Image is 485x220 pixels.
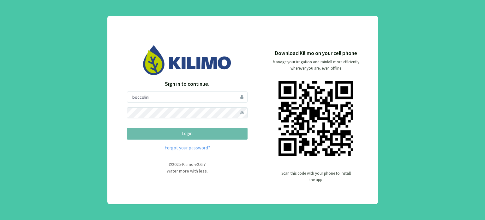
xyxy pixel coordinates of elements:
span: Kilimo [182,161,194,167]
img: Image [143,45,231,75]
p: Download Kilimo on your cell phone [275,49,357,58]
span: Water more with less. [167,168,208,174]
span: © [169,161,172,167]
input: User [127,91,248,103]
button: Login [127,128,248,140]
a: Forgot your password? [127,144,248,152]
span: - [181,161,182,167]
span: 2025 [172,161,181,167]
img: qr code [278,81,353,156]
p: Sign in to continue. [127,80,248,88]
p: Manage your irrigation and rainfall more efficiently wherever you are, even offline [267,59,365,72]
span: v2.6.7 [195,161,206,167]
p: Scan this code with your phone to install the app [281,170,351,183]
p: Login [132,130,242,137]
span: - [194,161,195,167]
